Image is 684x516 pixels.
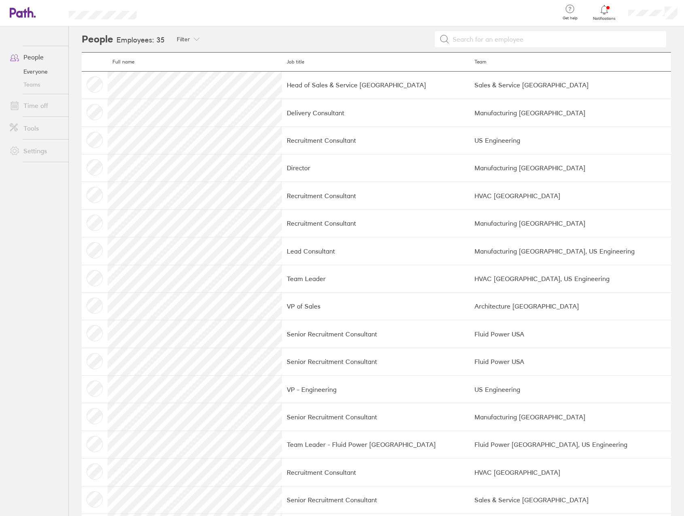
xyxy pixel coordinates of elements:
td: Team Leader [282,265,470,292]
td: Head of Sales & Service [GEOGRAPHIC_DATA] [282,71,470,99]
th: Job title [282,53,470,72]
td: Sales & Service [GEOGRAPHIC_DATA] [470,71,671,99]
a: Notifications [591,4,618,21]
td: Senior Recruitment Consultant [282,320,470,348]
td: VP of Sales [282,292,470,320]
td: Fluid Power USA [470,320,671,348]
td: Manufacturing [GEOGRAPHIC_DATA], US Engineering [470,237,671,265]
td: Architecture [GEOGRAPHIC_DATA] [470,292,671,320]
th: Team [470,53,671,72]
td: HVAC [GEOGRAPHIC_DATA] [470,182,671,209]
td: Manufacturing [GEOGRAPHIC_DATA] [470,99,671,127]
td: US Engineering [470,127,671,154]
a: People [3,49,68,65]
td: VP - Engineering [282,376,470,403]
td: Manufacturing [GEOGRAPHIC_DATA] [470,154,671,182]
a: Tools [3,120,68,136]
td: Manufacturing [GEOGRAPHIC_DATA] [470,209,671,237]
td: Sales & Service [GEOGRAPHIC_DATA] [470,486,671,514]
td: Fluid Power USA [470,348,671,375]
h3: Employees: 35 [116,36,165,44]
td: Lead Consultant [282,237,470,265]
a: Settings [3,143,68,159]
span: Filter [177,36,190,42]
span: Get help [557,16,583,21]
td: Fluid Power [GEOGRAPHIC_DATA], US Engineering [470,431,671,458]
td: US Engineering [470,376,671,403]
td: Senior Recruitment Consultant [282,403,470,431]
td: HVAC [GEOGRAPHIC_DATA] [470,459,671,486]
h2: People [82,26,113,52]
td: Delivery Consultant [282,99,470,127]
span: Notifications [591,16,618,21]
th: Full name [108,53,282,72]
td: Senior Recruitment Consultant [282,486,470,514]
a: Time off [3,97,68,114]
td: Recruitment Consultant [282,182,470,209]
td: Manufacturing [GEOGRAPHIC_DATA] [470,403,671,431]
td: Senior Recruitment Consultant [282,348,470,375]
td: Recruitment Consultant [282,459,470,486]
input: Search for an employee [449,32,661,47]
a: Teams [3,78,68,91]
td: Team Leader - Fluid Power [GEOGRAPHIC_DATA] [282,431,470,458]
td: Director [282,154,470,182]
td: HVAC [GEOGRAPHIC_DATA], US Engineering [470,265,671,292]
td: Recruitment Consultant [282,127,470,154]
td: Recruitment Consultant [282,209,470,237]
a: Everyone [3,65,68,78]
